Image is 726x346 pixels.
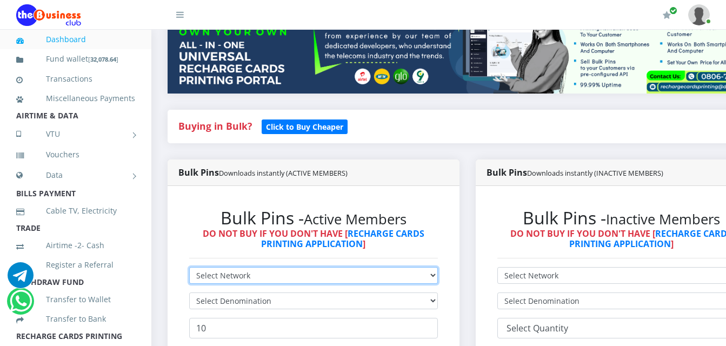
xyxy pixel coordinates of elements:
[90,55,116,63] b: 32,078.64
[16,66,135,91] a: Transactions
[16,162,135,189] a: Data
[178,119,252,132] strong: Buying in Bulk?
[88,55,118,63] small: [ ]
[262,119,348,132] a: Click to Buy Cheaper
[8,270,34,288] a: Chat for support
[527,168,663,178] small: Downloads instantly (INACTIVE MEMBERS)
[487,167,663,178] strong: Bulk Pins
[663,11,671,19] i: Renew/Upgrade Subscription
[261,228,424,250] a: RECHARGE CARDS PRINTING APPLICATION
[16,233,135,258] a: Airtime -2- Cash
[189,208,438,228] h2: Bulk Pins -
[266,122,343,132] b: Click to Buy Cheaper
[16,252,135,277] a: Register a Referral
[10,296,32,314] a: Chat for support
[16,27,135,52] a: Dashboard
[669,6,677,15] span: Renew/Upgrade Subscription
[203,228,424,250] strong: DO NOT BUY IF YOU DON'T HAVE [ ]
[16,46,135,72] a: Fund wallet[32,078.64]
[178,167,348,178] strong: Bulk Pins
[16,86,135,111] a: Miscellaneous Payments
[688,4,710,25] img: User
[189,318,438,338] input: Enter Quantity
[16,4,81,26] img: Logo
[16,287,135,312] a: Transfer to Wallet
[219,168,348,178] small: Downloads instantly (ACTIVE MEMBERS)
[16,121,135,148] a: VTU
[304,210,407,229] small: Active Members
[16,307,135,331] a: Transfer to Bank
[16,142,135,167] a: Vouchers
[606,210,720,229] small: Inactive Members
[16,198,135,223] a: Cable TV, Electricity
